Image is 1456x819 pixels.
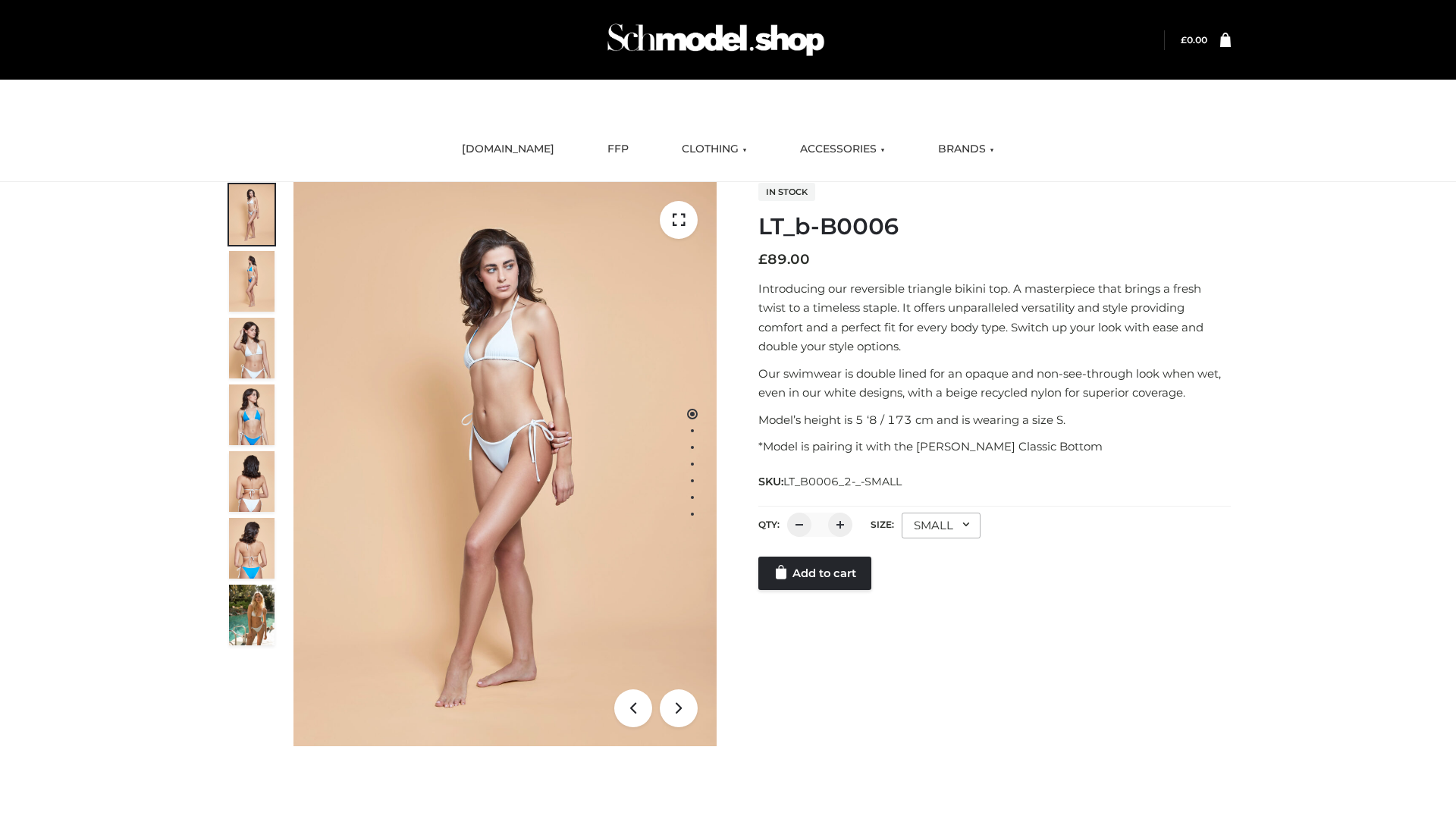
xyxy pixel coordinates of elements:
img: ArielClassicBikiniTop_CloudNine_AzureSky_OW114ECO_1 [293,182,717,746]
div: SMALL [902,513,981,538]
span: £ [1181,34,1187,45]
label: Size: [871,519,894,530]
bdi: 0.00 [1181,34,1207,45]
p: Our swimwear is double lined for an opaque and non-see-through look when wet, even in our white d... [758,364,1231,403]
span: SKU: [758,472,903,491]
a: CLOTHING [670,133,758,166]
img: ArielClassicBikiniTop_CloudNine_AzureSky_OW114ECO_3-scaled.jpg [229,318,275,378]
span: In stock [758,183,815,201]
p: *Model is pairing it with the [PERSON_NAME] Classic Bottom [758,437,1231,457]
a: [DOMAIN_NAME] [450,133,566,166]
img: Schmodel Admin 964 [602,10,830,70]
span: LT_B0006_2-_-SMALL [783,475,902,488]
img: ArielClassicBikiniTop_CloudNine_AzureSky_OW114ECO_7-scaled.jpg [229,451,275,512]
span: £ [758,251,767,268]
img: Arieltop_CloudNine_AzureSky2.jpg [229,585,275,645]
p: Model’s height is 5 ‘8 / 173 cm and is wearing a size S. [758,410,1231,430]
img: ArielClassicBikiniTop_CloudNine_AzureSky_OW114ECO_8-scaled.jpg [229,518,275,579]
img: ArielClassicBikiniTop_CloudNine_AzureSky_OW114ECO_4-scaled.jpg [229,384,275,445]
p: Introducing our reversible triangle bikini top. A masterpiece that brings a fresh twist to a time... [758,279,1231,356]
h1: LT_b-B0006 [758,213,1231,240]
a: BRANDS [927,133,1006,166]
a: ACCESSORIES [789,133,896,166]
img: ArielClassicBikiniTop_CloudNine_AzureSky_OW114ECO_1-scaled.jpg [229,184,275,245]
img: ArielClassicBikiniTop_CloudNine_AzureSky_OW114ECO_2-scaled.jpg [229,251,275,312]
bdi: 89.00 [758,251,810,268]
label: QTY: [758,519,780,530]
a: Add to cart [758,557,871,590]
a: FFP [596,133,640,166]
a: £0.00 [1181,34,1207,45]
